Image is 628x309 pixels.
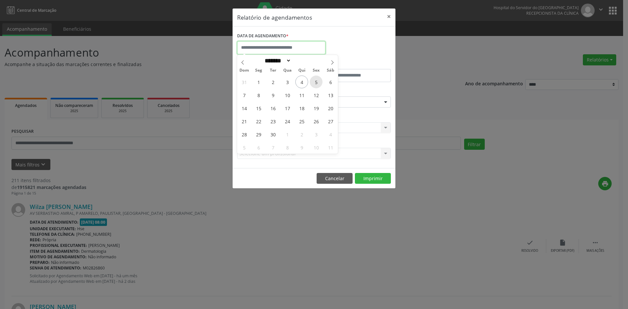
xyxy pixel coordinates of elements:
span: Setembro 10, 2025 [281,89,294,101]
span: Outubro 7, 2025 [267,141,279,154]
span: Setembro 19, 2025 [310,102,323,114]
span: Qua [280,68,295,73]
button: Close [382,9,395,25]
span: Setembro 14, 2025 [238,102,251,114]
span: Outubro 8, 2025 [281,141,294,154]
span: Setembro 21, 2025 [238,115,251,128]
select: Month [262,57,291,64]
span: Setembro 20, 2025 [324,102,337,114]
input: Year [291,57,313,64]
span: Setembro 13, 2025 [324,89,337,101]
span: Setembro 1, 2025 [252,76,265,88]
h5: Relatório de agendamentos [237,13,312,22]
span: Setembro 24, 2025 [281,115,294,128]
span: Setembro 5, 2025 [310,76,323,88]
label: ATÉ [316,59,391,69]
button: Cancelar [317,173,353,184]
span: Sáb [323,68,338,73]
span: Setembro 7, 2025 [238,89,251,101]
span: Outubro 4, 2025 [324,128,337,141]
span: Outubro 3, 2025 [310,128,323,141]
span: Setembro 30, 2025 [267,128,279,141]
label: DATA DE AGENDAMENTO [237,31,288,41]
span: Outubro 2, 2025 [295,128,308,141]
span: Setembro 4, 2025 [295,76,308,88]
span: Dom [237,68,252,73]
span: Outubro 9, 2025 [295,141,308,154]
span: Seg [252,68,266,73]
span: Setembro 2, 2025 [267,76,279,88]
span: Setembro 11, 2025 [295,89,308,101]
span: Setembro 23, 2025 [267,115,279,128]
span: Setembro 18, 2025 [295,102,308,114]
span: Setembro 22, 2025 [252,115,265,128]
span: Setembro 27, 2025 [324,115,337,128]
span: Setembro 3, 2025 [281,76,294,88]
span: Setembro 17, 2025 [281,102,294,114]
span: Outubro 6, 2025 [252,141,265,154]
span: Setembro 12, 2025 [310,89,323,101]
span: Setembro 16, 2025 [267,102,279,114]
span: Outubro 5, 2025 [238,141,251,154]
span: Outubro 1, 2025 [281,128,294,141]
span: Setembro 8, 2025 [252,89,265,101]
span: Outubro 10, 2025 [310,141,323,154]
span: Setembro 25, 2025 [295,115,308,128]
span: Outubro 11, 2025 [324,141,337,154]
span: Setembro 28, 2025 [238,128,251,141]
span: Qui [295,68,309,73]
span: Setembro 15, 2025 [252,102,265,114]
span: Sex [309,68,323,73]
span: Ter [266,68,280,73]
span: Setembro 6, 2025 [324,76,337,88]
span: Setembro 26, 2025 [310,115,323,128]
span: Setembro 9, 2025 [267,89,279,101]
button: Imprimir [355,173,391,184]
span: Agosto 31, 2025 [238,76,251,88]
span: Setembro 29, 2025 [252,128,265,141]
